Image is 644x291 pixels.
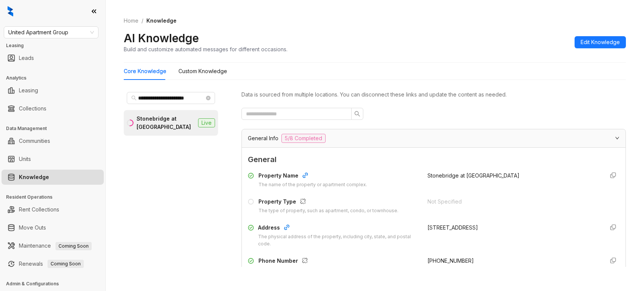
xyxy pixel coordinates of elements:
a: Leasing [19,83,38,98]
span: search [354,111,360,117]
h3: Analytics [6,75,105,81]
h3: Resident Operations [6,194,105,201]
div: Data is sourced from multiple locations. You can disconnect these links and update the content as... [241,90,626,99]
div: The contact phone number for the property or leasing office. [258,266,394,274]
li: Maintenance [2,238,104,253]
div: General Info5/8 Completed [242,129,626,147]
a: RenewalsComing Soon [19,256,84,271]
img: logo [8,6,13,17]
span: Coming Soon [55,242,92,250]
span: [PHONE_NUMBER] [427,257,474,264]
li: Collections [2,101,104,116]
span: Knowledge [146,17,177,24]
div: The name of the property or apartment complex. [258,181,367,188]
li: Move Outs [2,220,104,235]
li: Units [2,152,104,167]
span: General [248,154,619,165]
a: Communities [19,133,50,149]
span: Live [198,118,215,127]
button: Edit Knowledge [575,36,626,48]
h3: Admin & Configurations [6,280,105,287]
li: Leads [2,51,104,66]
span: United Apartment Group [8,27,94,38]
span: Coming Soon [48,260,84,268]
div: Property Name [258,172,367,181]
li: Renewals [2,256,104,271]
a: Move Outs [19,220,46,235]
a: Leads [19,51,34,66]
h3: Leasing [6,42,105,49]
div: The type of property, such as apartment, condo, or townhouse. [258,207,398,214]
div: Property Type [258,198,398,207]
a: Collections [19,101,46,116]
span: Edit Knowledge [581,38,620,46]
span: close-circle [206,96,211,100]
div: [STREET_ADDRESS] [427,224,598,232]
div: Address [258,224,418,233]
a: Rent Collections [19,202,59,217]
li: / [141,17,143,25]
li: Knowledge [2,170,104,185]
a: Home [122,17,140,25]
li: Leasing [2,83,104,98]
h2: AI Knowledge [124,31,199,45]
div: Core Knowledge [124,67,166,75]
a: Units [19,152,31,167]
a: Knowledge [19,170,49,185]
div: Build and customize automated messages for different occasions. [124,45,287,53]
div: The physical address of the property, including city, state, and postal code. [258,233,418,248]
div: Phone Number [258,257,394,266]
div: Stonebridge at [GEOGRAPHIC_DATA] [137,115,195,131]
div: Not Specified [427,198,598,206]
li: Communities [2,133,104,149]
h3: Data Management [6,125,105,132]
span: General Info [248,134,278,142]
span: search [131,95,137,101]
li: Rent Collections [2,202,104,217]
span: expanded [615,136,619,140]
span: 5/8 Completed [281,134,326,143]
div: Custom Knowledge [178,67,227,75]
span: Stonebridge at [GEOGRAPHIC_DATA] [427,172,520,179]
